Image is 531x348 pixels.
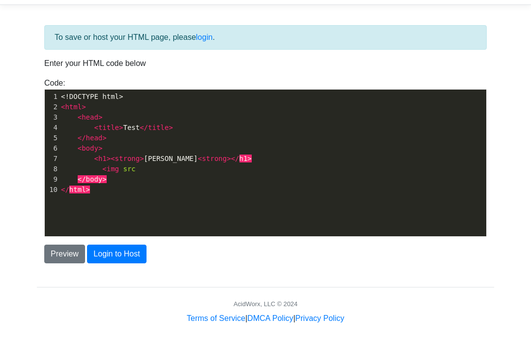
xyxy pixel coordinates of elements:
[78,175,107,183] span: </body>
[45,174,59,185] div: 9
[198,155,202,162] span: <
[69,186,86,193] span: html
[98,155,107,162] span: h1
[86,186,90,193] span: >
[45,102,59,112] div: 2
[187,314,245,322] a: Terms of Service
[140,155,144,162] span: >
[187,313,344,324] div: | |
[102,165,106,173] span: <
[45,164,59,174] div: 8
[239,155,248,162] span: h1
[45,92,59,102] div: 1
[61,186,69,193] span: </
[247,155,251,162] span: >
[65,103,82,111] span: html
[37,77,494,237] div: Code:
[87,245,146,263] button: Login to Host
[107,155,115,162] span: ><
[102,134,106,142] span: >
[98,113,102,121] span: >
[98,124,119,131] span: title
[61,124,173,131] span: Test
[295,314,345,322] a: Privacy Policy
[44,58,487,69] p: Enter your HTML code below
[45,123,59,133] div: 4
[45,154,59,164] div: 7
[45,133,59,143] div: 5
[115,155,140,162] span: strong
[44,25,487,50] div: To save or host your HTML page, please .
[44,245,85,263] button: Preview
[196,33,213,41] a: login
[45,143,59,154] div: 6
[202,155,227,162] span: strong
[119,124,123,131] span: >
[45,112,59,123] div: 3
[78,113,82,121] span: <
[82,144,98,152] span: body
[94,124,98,131] span: <
[82,103,86,111] span: >
[78,134,86,142] span: </
[45,185,59,195] div: 10
[140,124,148,131] span: </
[82,113,98,121] span: head
[61,103,65,111] span: <
[86,134,103,142] span: head
[94,155,98,162] span: <
[61,155,252,162] span: [PERSON_NAME]
[61,93,123,100] span: <!DOCTYPE html>
[78,144,82,152] span: <
[169,124,173,131] span: >
[98,144,102,152] span: >
[148,124,169,131] span: title
[234,299,297,309] div: AcidWorx, LLC © 2024
[107,165,119,173] span: img
[123,165,135,173] span: src
[247,314,293,322] a: DMCA Policy
[227,155,239,162] span: ></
